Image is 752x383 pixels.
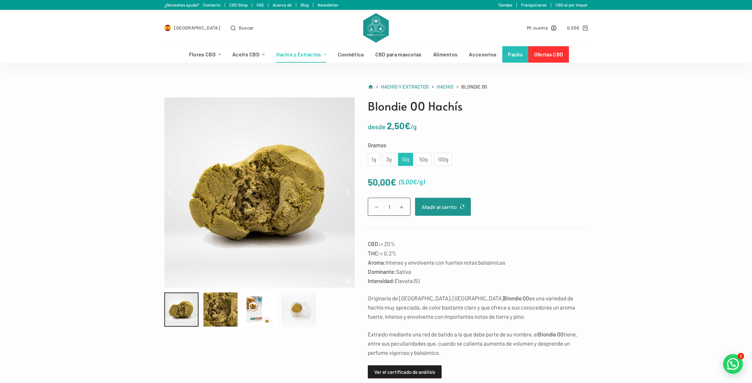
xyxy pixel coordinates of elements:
nav: Menú de cabecera [183,46,569,63]
span: ( ) [399,176,425,187]
a: FAQ [257,2,264,8]
a: Hachis [437,83,453,91]
a: Mi cuenta [527,24,556,31]
span: € [576,25,579,30]
span: Hachís y Extractos [381,84,429,90]
a: Alimentos [427,46,463,63]
a: Ofertas CBD [528,46,569,63]
a: Newsletter [318,2,339,8]
a: Select Country [164,24,220,31]
a: Tiendas [498,2,512,8]
strong: Intensidad: [368,277,395,284]
span: € [413,178,417,186]
a: Carro de compra [567,24,588,31]
p: Extraído mediante una red de batido a la que debe parte de su nombre, el tiene, entre sus peculia... [368,330,588,357]
span: /g [417,178,423,186]
a: CBD al por mayor [555,2,588,8]
span: Hachis [437,84,453,90]
div: 1g [372,155,376,164]
span: Buscar [239,24,254,31]
span: [GEOGRAPHIC_DATA] [174,24,220,31]
a: CBD para mascotas [369,46,427,63]
a: Cosmética [332,46,369,63]
div: 50g [420,155,428,164]
a: Aceite CBD [227,46,271,63]
strong: Dominante: [368,268,396,275]
button: Abrir formulario de búsqueda [231,24,254,31]
span: € [390,176,396,188]
button: Añadir al carrito [415,198,471,216]
a: Packs [502,46,529,63]
span: Mi cuenta [527,24,548,31]
a: ¿Necesitas ayuda? Contacto [164,2,220,8]
a: Hachís y Extractos [271,46,332,63]
a: Flores CBD [183,46,226,63]
a: Acerca de [273,2,292,8]
strong: Blondie 00 [538,331,564,337]
span: desde [368,123,386,131]
img: CBD Alchemy [363,13,389,43]
a: Accesorios [463,46,502,63]
bdi: 0,00 [567,25,580,30]
a: CBD Shop [229,2,248,8]
p: Originaria de [GEOGRAPHIC_DATA], [GEOGRAPHIC_DATA] es una variedad de hachís muy apreciada, de co... [368,293,588,321]
span: € [405,120,410,131]
input: Cantidad de productos [368,198,410,216]
strong: Aroma: [368,259,386,266]
a: Blog [301,2,309,8]
strong: THC: [368,250,380,256]
bdi: 2,50 [387,120,410,131]
span: Blondie 00 [461,83,487,91]
a: Hachís y Extractos [381,83,429,91]
bdi: 5,00 [401,178,417,186]
h1: Blondie 00 Hachís [368,97,588,115]
a: Ver el certificado de análisis [368,365,442,378]
img: Blondie 00 (OPEN) - Product Picture [164,97,355,288]
label: Gramos [368,140,588,150]
strong: Blondie 00 [504,295,529,301]
a: Franquiciarse [521,2,547,8]
div: 100g [438,155,448,164]
bdi: 50,00 [368,176,396,188]
span: /g [410,123,417,131]
div: 3g [386,155,391,164]
div: 10g [402,155,409,164]
p: < 20% < 0.2% Intenso y envolvente con fuertes notas balsámicas Sativa Elevata (5) [368,239,588,285]
strong: CBD: [368,240,380,247]
img: ES Flag [164,25,171,31]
